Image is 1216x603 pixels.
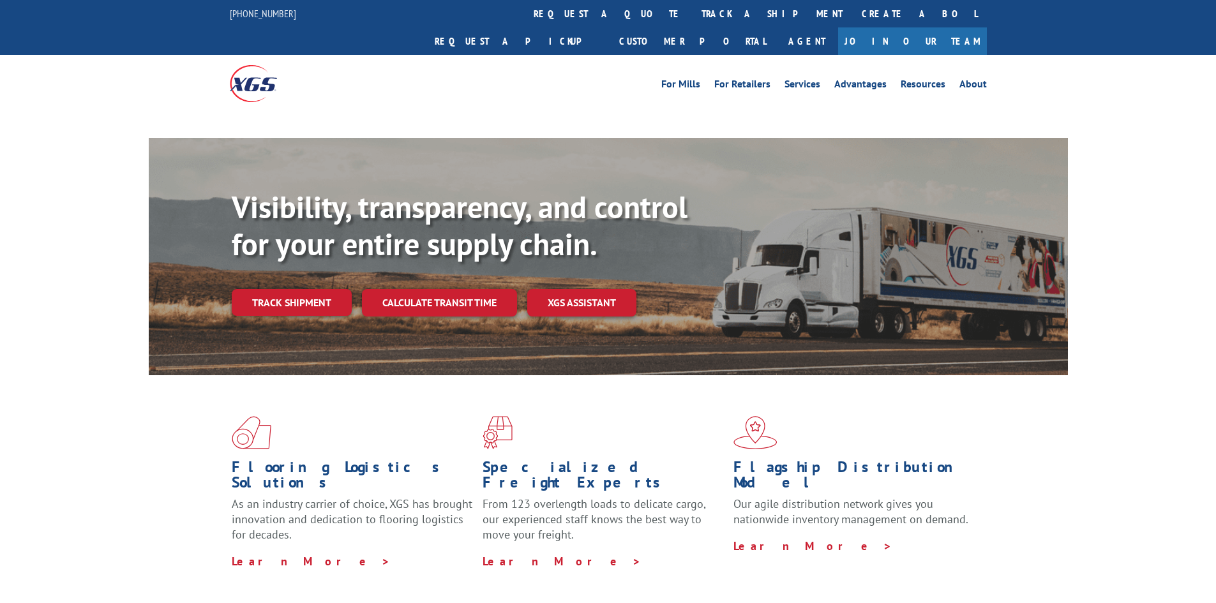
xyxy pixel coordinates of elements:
a: Services [784,79,820,93]
a: Calculate transit time [362,289,517,316]
span: As an industry carrier of choice, XGS has brought innovation and dedication to flooring logistics... [232,496,472,542]
a: Resources [901,79,945,93]
a: For Mills [661,79,700,93]
img: xgs-icon-total-supply-chain-intelligence-red [232,416,271,449]
a: [PHONE_NUMBER] [230,7,296,20]
span: Our agile distribution network gives you nationwide inventory management on demand. [733,496,968,526]
a: Learn More > [483,554,642,569]
a: About [959,79,987,93]
h1: Flagship Distribution Model [733,459,975,496]
p: From 123 overlength loads to delicate cargo, our experienced staff knows the best way to move you... [483,496,724,553]
a: Track shipment [232,289,352,316]
a: Advantages [834,79,887,93]
h1: Flooring Logistics Solutions [232,459,473,496]
h1: Specialized Freight Experts [483,459,724,496]
a: Join Our Team [838,27,987,55]
b: Visibility, transparency, and control for your entire supply chain. [232,187,687,264]
a: For Retailers [714,79,770,93]
a: Request a pickup [425,27,610,55]
img: xgs-icon-focused-on-flooring-red [483,416,513,449]
a: Agent [776,27,838,55]
a: Customer Portal [610,27,776,55]
img: xgs-icon-flagship-distribution-model-red [733,416,777,449]
a: Learn More > [733,539,892,553]
a: XGS ASSISTANT [527,289,636,316]
a: Learn More > [232,554,391,569]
